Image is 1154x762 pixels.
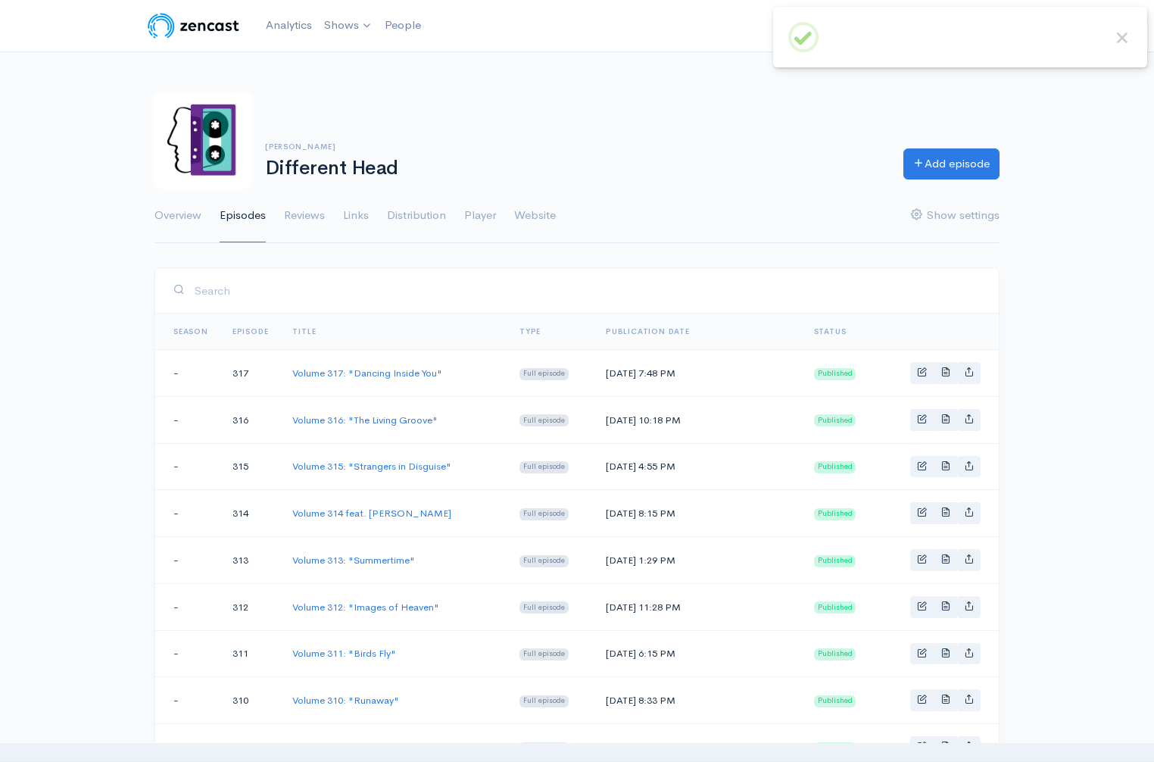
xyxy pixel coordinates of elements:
a: Season [173,326,208,336]
a: Volume 310: "Runaway" [292,694,399,707]
span: Published [814,461,856,473]
td: 314 [220,490,281,537]
a: Volume 309: "Woman in the Window" [292,741,459,754]
span: Published [814,695,856,707]
h1: Different Head [265,158,885,180]
span: Published [814,601,856,614]
div: Basic example [910,502,981,524]
a: Overview [154,189,201,243]
td: [DATE] 8:15 PM [594,490,802,537]
div: Basic example [910,362,981,384]
a: Publication date [606,326,690,336]
a: Distribution [387,189,446,243]
td: 312 [220,583,281,630]
td: 315 [220,443,281,490]
a: Volume 312: "Images of Heaven" [292,601,439,614]
td: [DATE] 10:18 PM [594,396,802,443]
td: [DATE] 11:28 PM [594,583,802,630]
span: Published [814,648,856,661]
a: Volume 317: "Dancing Inside You" [292,367,442,379]
td: [DATE] 1:29 PM [594,537,802,584]
span: Status [814,326,847,336]
a: Type [519,326,541,336]
span: Full episode [519,695,569,707]
span: Published [814,742,856,754]
a: Volume 313: "Summertime" [292,554,415,567]
a: Shows [318,9,379,42]
td: [DATE] 6:15 PM [594,630,802,677]
td: 316 [220,396,281,443]
span: Full episode [519,508,569,520]
a: Volume 315: "Strangers in Disguise" [292,460,451,473]
a: People [379,9,427,42]
td: 313 [220,537,281,584]
div: Basic example [910,549,981,571]
span: Full episode [519,648,569,661]
span: Published [814,414,856,426]
a: Player [464,189,496,243]
td: - [155,537,220,584]
div: Basic example [910,643,981,665]
h6: [PERSON_NAME] [265,142,885,151]
a: Episodes [220,189,266,243]
span: Full episode [519,414,569,426]
span: Full episode [519,601,569,614]
a: Episode [232,326,269,336]
td: - [155,583,220,630]
td: - [155,396,220,443]
div: Basic example [910,409,981,431]
a: Volume 314 feat. [PERSON_NAME] [292,507,451,520]
a: Add episode [903,148,1000,180]
td: [DATE] 7:48 PM [594,350,802,397]
td: - [155,443,220,490]
img: ZenCast Logo [145,11,242,41]
td: 310 [220,677,281,724]
input: Search [194,275,981,306]
div: Basic example [910,596,981,618]
td: - [155,677,220,724]
span: Full episode [519,461,569,473]
a: Website [514,189,556,243]
td: 317 [220,350,281,397]
a: Volume 316: "The Living Groove" [292,414,438,426]
span: Full episode [519,368,569,380]
div: Basic example [910,456,981,478]
a: Volume 311: "Birds Fly" [292,647,396,660]
td: - [155,490,220,537]
span: Full episode [519,742,569,754]
td: - [155,350,220,397]
button: Close this dialog [1112,28,1132,48]
td: - [155,630,220,677]
div: Basic example [910,736,981,758]
td: 311 [220,630,281,677]
a: Analytics [260,9,318,42]
div: Basic example [910,689,981,711]
td: [DATE] 8:33 PM [594,677,802,724]
span: Full episode [519,555,569,567]
a: Links [343,189,369,243]
span: Published [814,508,856,520]
span: Published [814,368,856,380]
td: [DATE] 4:55 PM [594,443,802,490]
a: Title [292,326,316,336]
a: Reviews [284,189,325,243]
a: Show settings [911,189,1000,243]
span: Published [814,555,856,567]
